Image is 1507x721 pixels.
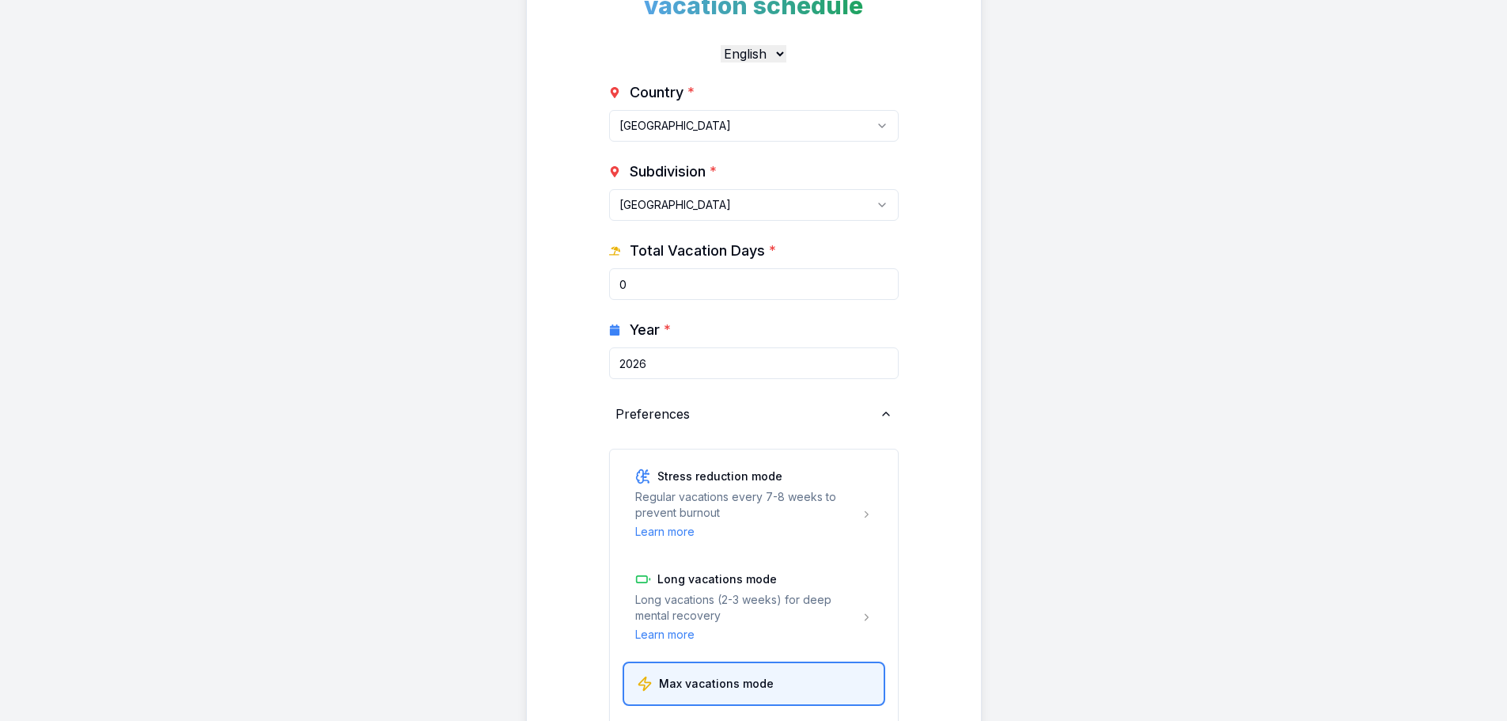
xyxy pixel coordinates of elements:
[635,627,695,643] button: Learn more
[657,574,777,585] span: Long vacations mode
[630,319,671,341] span: Year
[657,471,782,482] span: Stress reduction mode
[635,524,695,540] button: Learn more
[630,240,776,262] span: Total Vacation Days
[615,404,690,423] span: Preferences
[630,82,695,104] span: Country
[630,161,717,183] span: Subdivision
[659,678,774,689] span: Max vacations mode
[635,592,848,624] p: Long vacations (2-3 weeks) for deep mental recovery
[635,489,848,521] p: Regular vacations every 7-8 weeks to prevent burnout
